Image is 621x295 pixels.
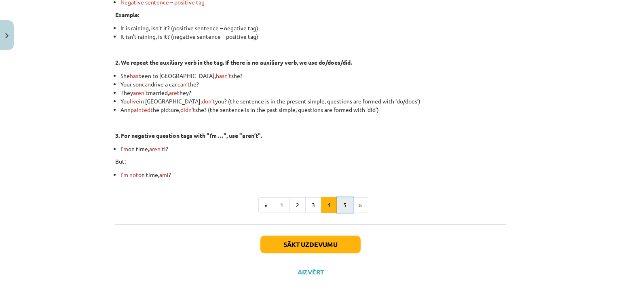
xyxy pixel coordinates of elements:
[131,106,150,113] span: painted
[115,197,506,213] nav: Page navigation example
[128,145,149,152] span: on time,
[115,59,352,66] strong: 2. We repeat the auxiliary verb in the tag. If there is no auxiliary verb, we use do/does/did.
[180,106,195,113] span: didn’t
[142,80,151,88] span: can
[120,80,506,88] li: Your son drive a car, he?
[120,145,123,152] span: I’
[274,197,290,213] button: 1
[120,171,138,178] span: I’m not
[120,33,258,40] span: It isn’t raining, is it? (negative sentence – positive tag)
[130,72,138,79] span: has
[260,236,361,253] button: Sākt uzdevumu
[133,89,148,96] span: aren’t
[149,145,164,152] span: aren’t
[115,11,139,18] strong: Example:
[159,171,167,178] span: am
[120,24,258,32] span: It is raining, isn’t it? (positive sentence – negative tag)
[295,268,326,276] button: Aizvērt
[305,197,321,213] button: 3
[120,105,506,114] li: Ann the picture, she? (the sentence is in the past simple, questions are formed with ‘did’)
[120,88,506,97] li: They married, they?
[5,33,8,38] img: icon-close-lesson-0947bae3869378f0d4975bcd49f059093ad1ed9edebbc8119c70593378902aed.svg
[202,97,215,105] span: don’t
[120,97,506,105] li: You in [GEOGRAPHIC_DATA], you? (the sentence is in the present simple, questions are formed with ...
[120,171,506,179] li: on time, I?
[337,197,353,213] button: 5
[130,97,139,105] span: live
[120,72,506,80] li: She been to [GEOGRAPHIC_DATA], she?
[123,145,128,152] span: m
[289,197,306,213] button: 2
[353,197,368,213] button: »
[321,197,337,213] button: 4
[169,89,177,96] span: are
[216,72,231,79] span: hasn’t
[258,197,274,213] button: «
[115,132,262,139] strong: 3. For negative question tags with "I’m …", use "aren’t".
[115,157,506,166] p: But:
[164,145,168,152] span: I?
[177,80,190,88] span: can’t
